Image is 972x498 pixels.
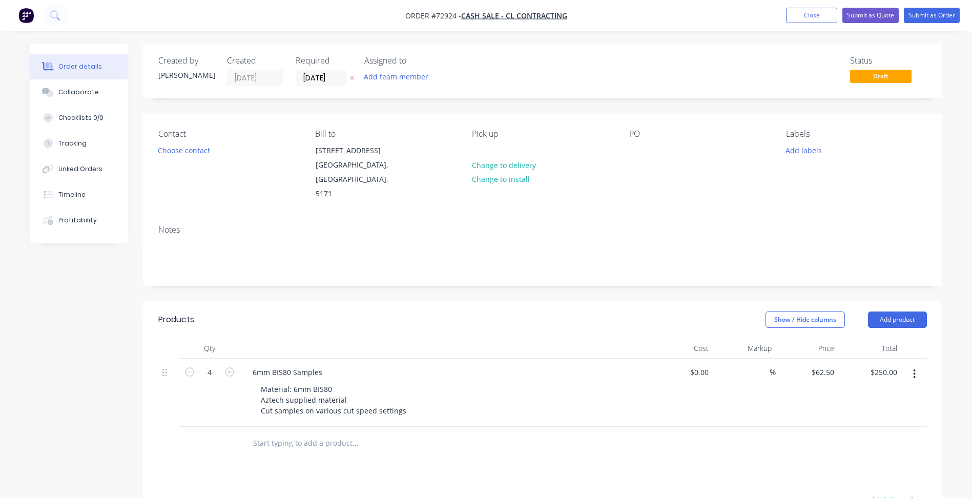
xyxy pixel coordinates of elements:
button: Timeline [30,182,128,208]
div: Assigned to [364,56,467,66]
a: Cash Sale - CL Contracting [461,11,567,20]
div: Cost [650,338,713,359]
div: Tracking [58,139,87,148]
div: [STREET_ADDRESS][GEOGRAPHIC_DATA], [GEOGRAPHIC_DATA], 5171 [307,143,409,201]
div: Status [850,56,927,66]
div: Checklists 0/0 [58,113,104,122]
div: Material: 6mm BIS80 Aztech supplied material Cut samples on various cut speed settings [253,382,415,418]
button: Add labels [780,143,828,157]
div: [GEOGRAPHIC_DATA], [GEOGRAPHIC_DATA], 5171 [316,158,401,201]
div: Required [296,56,352,66]
div: Contact [158,129,299,139]
div: Created by [158,56,215,66]
button: Submit as Order [904,8,960,23]
button: Collaborate [30,79,128,105]
button: Checklists 0/0 [30,105,128,131]
div: Profitability [58,216,97,225]
div: Price [776,338,839,359]
div: Notes [158,225,927,235]
button: Close [786,8,837,23]
div: Markup [713,338,776,359]
div: Order details [58,62,102,71]
div: Timeline [58,190,86,199]
button: Add team member [364,70,434,84]
div: Labels [786,129,926,139]
span: Draft [850,70,912,82]
img: Factory [18,8,34,23]
button: Tracking [30,131,128,156]
button: Profitability [30,208,128,233]
div: 6mm BIS80 Samples [244,365,330,380]
button: Add team member [358,70,433,84]
span: % [770,366,776,378]
div: PO [629,129,770,139]
span: Order #72924 - [405,11,461,20]
div: Products [158,314,194,326]
button: Choose contact [152,143,215,157]
div: [PERSON_NAME] [158,70,215,80]
button: Show / Hide columns [766,312,845,328]
div: Bill to [315,129,456,139]
button: Linked Orders [30,156,128,182]
div: Linked Orders [58,164,102,174]
button: Change to delivery [466,158,541,172]
div: Created [227,56,283,66]
button: Submit as Quote [842,8,899,23]
button: Order details [30,54,128,79]
div: Pick up [472,129,612,139]
button: Change to install [466,172,535,186]
div: Qty [179,338,240,359]
button: Add product [868,312,927,328]
div: Collaborate [58,88,99,97]
div: Total [838,338,901,359]
input: Start typing to add a product... [253,433,458,453]
div: [STREET_ADDRESS] [316,143,401,158]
